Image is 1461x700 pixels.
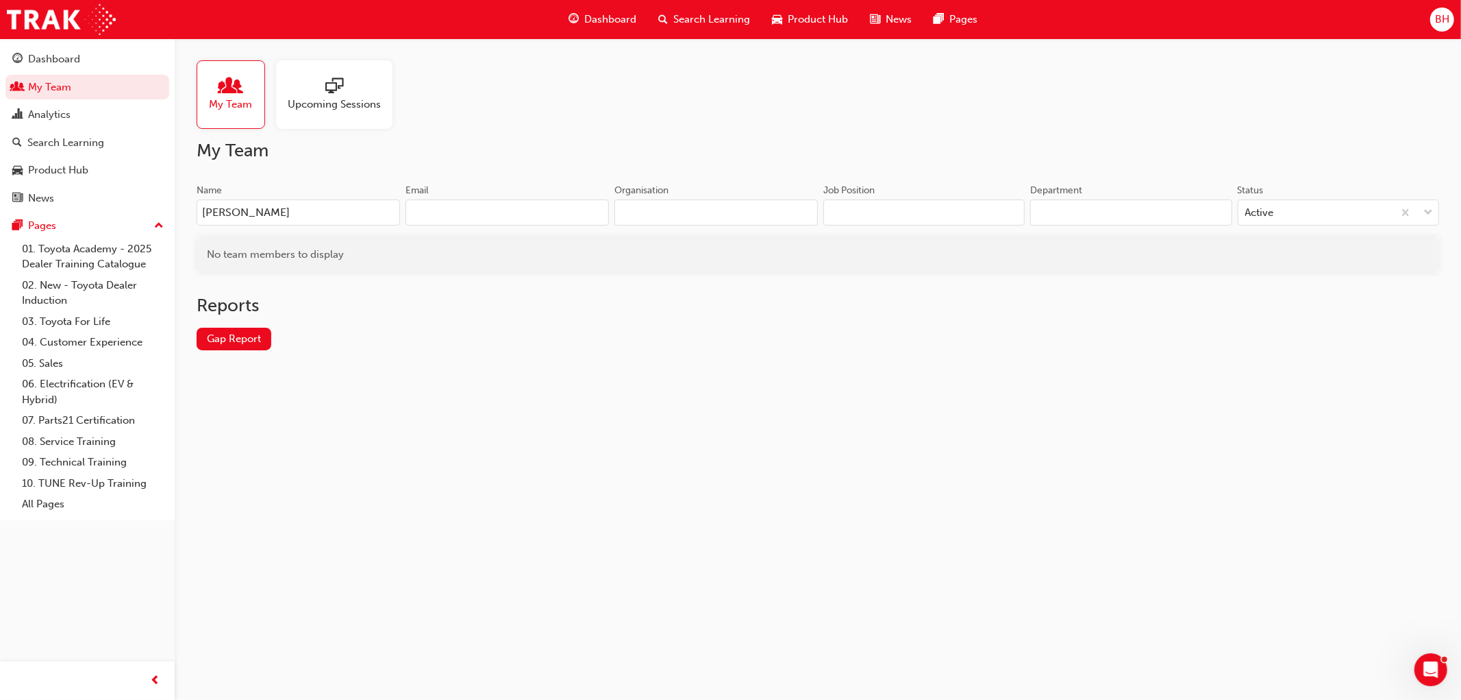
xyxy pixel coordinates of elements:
[5,44,169,213] button: DashboardMy TeamAnalyticsSearch LearningProduct HubNews
[16,494,169,515] a: All Pages
[870,11,880,28] span: news-icon
[12,220,23,232] span: pages-icon
[923,5,988,34] a: pages-iconPages
[197,200,400,226] input: Name
[276,60,403,129] a: Upcoming Sessions
[16,431,169,452] a: 08. Service Training
[1414,653,1447,686] iframe: Intercom live chat
[154,217,164,235] span: up-icon
[12,165,23,177] span: car-icon
[1030,184,1082,197] div: Department
[673,12,750,27] span: Search Learning
[197,237,1439,273] div: No team members to display
[934,11,944,28] span: pages-icon
[859,5,923,34] a: news-iconNews
[7,4,116,35] img: Trak
[1423,204,1433,222] span: down-icon
[569,11,579,28] span: guage-icon
[614,200,818,226] input: Organisation
[823,184,875,197] div: Job Position
[28,51,80,67] div: Dashboard
[27,135,104,151] div: Search Learning
[558,5,647,34] a: guage-iconDashboard
[16,311,169,333] a: 03. Toyota For Life
[12,53,23,66] span: guage-icon
[647,5,761,34] a: search-iconSearch Learning
[151,673,161,690] span: prev-icon
[222,77,240,97] span: people-icon
[197,184,222,197] div: Name
[28,162,88,178] div: Product Hub
[16,410,169,431] a: 07. Parts21 Certification
[5,213,169,239] button: Pages
[12,193,23,205] span: news-icon
[886,12,912,27] span: News
[210,97,253,112] span: My Team
[5,130,169,156] a: Search Learning
[16,239,169,275] a: 01. Toyota Academy - 2025 Dealer Training Catalogue
[823,200,1025,226] input: Job Position
[12,82,23,94] span: people-icon
[1245,205,1274,221] div: Active
[1238,184,1264,197] div: Status
[197,140,1439,162] h2: My Team
[788,12,848,27] span: Product Hub
[16,353,169,374] a: 05. Sales
[405,184,429,197] div: Email
[16,452,169,473] a: 09. Technical Training
[658,11,668,28] span: search-icon
[16,473,169,494] a: 10. TUNE Rev-Up Training
[5,102,169,128] a: Analytics
[405,200,609,226] input: Email
[12,109,23,121] span: chart-icon
[16,374,169,410] a: 06. Electrification (EV & Hybrid)
[288,97,381,112] span: Upcoming Sessions
[197,328,271,350] a: Gap Report
[28,191,54,206] div: News
[584,12,636,27] span: Dashboard
[5,47,169,72] a: Dashboard
[16,332,169,353] a: 04. Customer Experience
[5,158,169,183] a: Product Hub
[5,186,169,211] a: News
[325,77,343,97] span: sessionType_ONLINE_URL-icon
[28,218,56,234] div: Pages
[16,275,169,311] a: 02. New - Toyota Dealer Induction
[12,137,22,149] span: search-icon
[1430,8,1454,32] button: BH
[28,107,71,123] div: Analytics
[761,5,859,34] a: car-iconProduct Hub
[197,295,1439,317] h2: Reports
[1030,200,1232,226] input: Department
[5,75,169,100] a: My Team
[197,60,276,129] a: My Team
[614,184,669,197] div: Organisation
[949,12,977,27] span: Pages
[1435,12,1449,27] span: BH
[772,11,782,28] span: car-icon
